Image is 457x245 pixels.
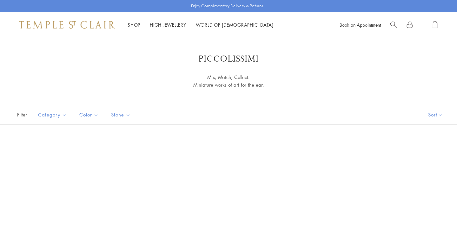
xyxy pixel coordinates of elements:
a: Open Shopping Bag [432,21,438,29]
a: Book an Appointment [340,22,381,28]
p: Enjoy Complimentary Delivery & Returns [191,3,263,9]
button: Category [33,108,71,122]
a: High JewelleryHigh Jewellery [150,22,186,28]
button: Stone [106,108,135,122]
h1: Piccolissimi [25,53,432,65]
span: Category [35,111,71,119]
nav: Main navigation [128,21,274,29]
a: ShopShop [128,22,140,28]
span: Color [76,111,103,119]
a: World of [DEMOGRAPHIC_DATA]World of [DEMOGRAPHIC_DATA] [196,22,274,28]
img: Temple St. Clair [19,21,115,29]
button: Color [75,108,103,122]
button: Show sort by [414,105,457,124]
span: Stone [108,111,135,119]
a: Search [390,21,397,29]
p: Mix, Match, Collect. Miniature works of art for the ear. [144,73,313,89]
